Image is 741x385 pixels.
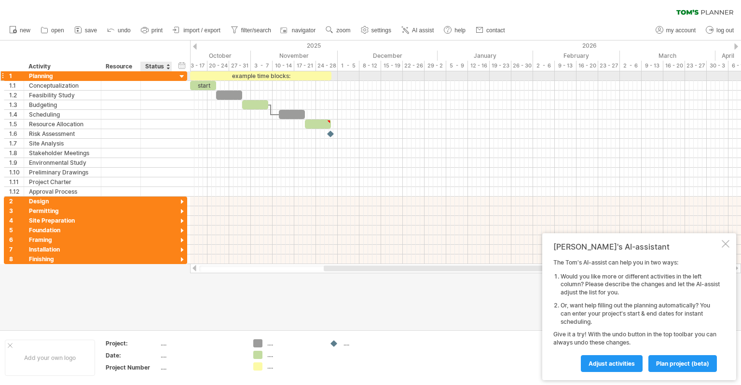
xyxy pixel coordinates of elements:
[486,27,505,34] span: contact
[703,24,737,37] a: log out
[685,61,707,71] div: 23 - 27
[279,110,305,119] div: ​
[106,351,159,359] div: Date:
[170,24,223,37] a: import / export
[161,339,242,347] div: ....
[9,245,24,254] div: 7
[533,51,620,61] div: February 2026
[29,71,96,80] div: Planning
[38,24,67,37] a: open
[29,226,96,235] div: Foundation
[72,24,100,37] a: save
[338,61,359,71] div: 1 - 5
[29,139,96,148] div: Site Analysis
[29,158,96,167] div: Environmental Study
[228,24,274,37] a: filter/search
[273,61,294,71] div: 10 - 14
[511,61,533,71] div: 26 - 30
[9,177,24,186] div: 1.11
[267,351,320,359] div: ....
[29,110,96,119] div: Scheduling
[279,24,318,37] a: navigator
[561,302,720,326] li: Or, want help filling out the planning automatically? You can enter your project's start & end da...
[106,62,135,71] div: Resource
[9,206,24,215] div: 3
[9,119,24,129] div: 1.5
[561,273,720,297] li: Would you like more or different activities in the left column? Please describe the changes and l...
[161,351,242,359] div: ....
[106,363,159,372] div: Project Number
[9,71,24,80] div: 1
[576,61,598,71] div: 16 - 20
[20,27,30,34] span: new
[85,27,97,34] span: save
[29,235,96,244] div: Framing
[343,339,396,347] div: ....
[9,81,24,90] div: 1.1
[118,27,131,34] span: undo
[267,339,320,347] div: ....
[29,177,96,186] div: Project Charter
[9,235,24,244] div: 6
[648,355,717,372] a: plan project (beta)
[9,216,24,225] div: 4
[29,148,96,158] div: Stakeholder Meetings
[151,51,251,61] div: October 2025
[305,119,331,129] div: ​
[190,81,216,90] div: start
[267,362,320,371] div: ....
[29,100,96,109] div: Budgeting
[28,62,96,71] div: Activity
[7,24,33,37] a: new
[29,129,96,138] div: Risk Assessment
[553,242,720,252] div: [PERSON_NAME]'s AI-assistant
[441,24,468,37] a: help
[581,355,643,372] a: Adjust activities
[29,197,96,206] div: Design
[642,61,663,71] div: 9 - 13
[9,100,24,109] div: 1.3
[9,110,24,119] div: 1.4
[5,340,95,376] div: Add your own logo
[425,61,446,71] div: 29 - 2
[9,158,24,167] div: 1.9
[620,51,715,61] div: March 2026
[381,61,403,71] div: 15 - 19
[359,61,381,71] div: 8 - 12
[9,187,24,196] div: 1.12
[598,61,620,71] div: 23 - 27
[29,81,96,90] div: Conceptualization
[9,148,24,158] div: 1.8
[403,61,425,71] div: 22 - 26
[29,91,96,100] div: Feasibility Study
[358,24,394,37] a: settings
[454,27,466,34] span: help
[145,62,166,71] div: Status
[438,51,533,61] div: January 2026
[9,168,24,177] div: 1.10
[229,61,251,71] div: 27 - 31
[29,168,96,177] div: Preliminary Drawings
[553,259,720,372] div: The Tom's AI-assist can help you in two ways: Give it a try! With the undo button in the top tool...
[473,24,508,37] a: contact
[29,119,96,129] div: Resource Allocation
[9,139,24,148] div: 1.7
[9,226,24,235] div: 5
[371,27,391,34] span: settings
[653,24,699,37] a: my account
[323,24,353,37] a: zoom
[9,254,24,264] div: 8
[29,254,96,264] div: Finishing
[316,61,338,71] div: 24 - 28
[161,363,242,372] div: ....
[533,61,555,71] div: 2 - 6
[663,61,685,71] div: 16 - 20
[292,27,316,34] span: navigator
[412,27,434,34] span: AI assist
[106,339,159,347] div: Project:
[151,27,163,34] span: print
[468,61,490,71] div: 12 - 16
[186,61,207,71] div: 13 - 17
[620,61,642,71] div: 2 - 6
[589,360,635,367] span: Adjust activities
